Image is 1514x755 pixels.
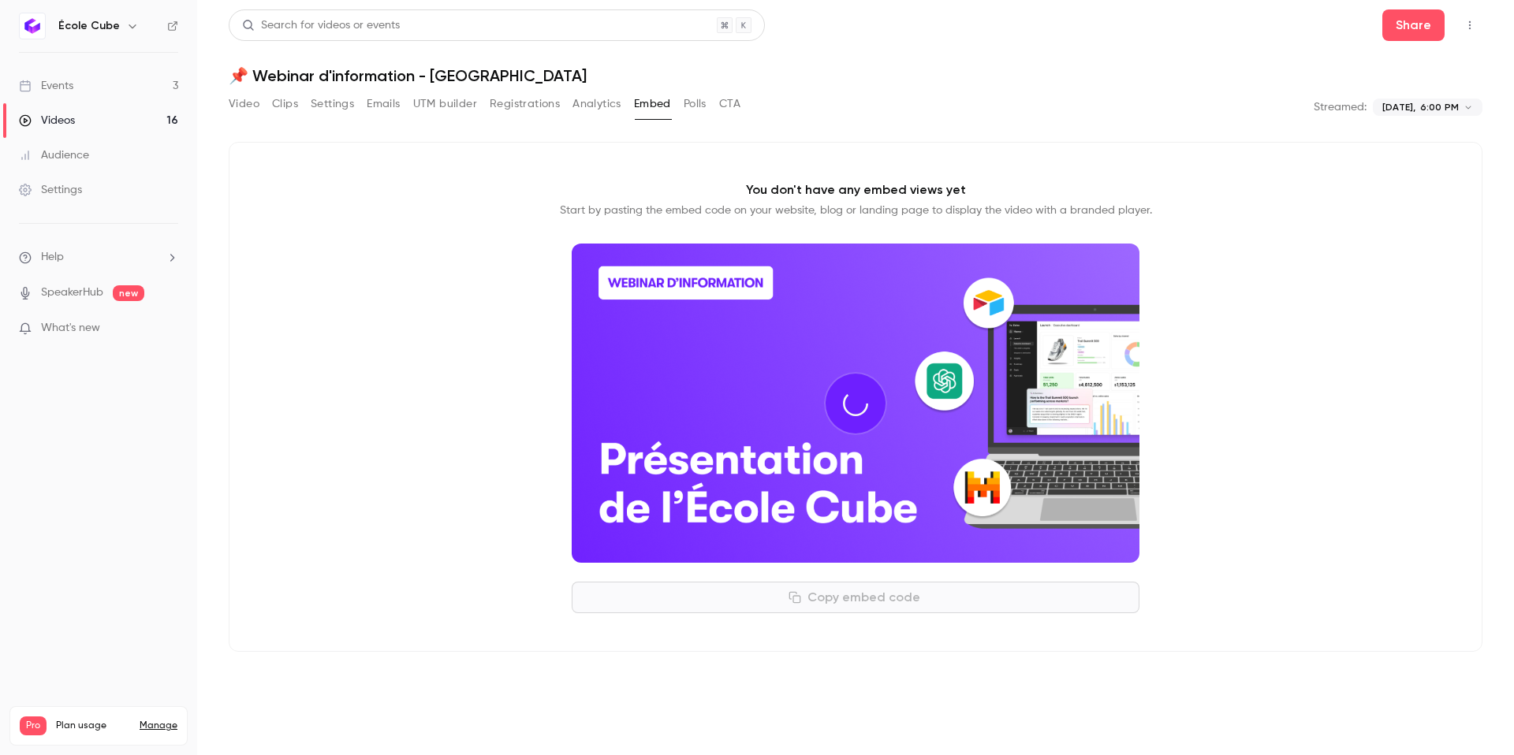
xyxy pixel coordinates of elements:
[56,720,130,732] span: Plan usage
[41,285,103,301] a: SpeakerHub
[19,113,75,128] div: Videos
[20,716,47,735] span: Pro
[242,17,400,34] div: Search for videos or events
[572,91,621,117] button: Analytics
[413,91,477,117] button: UTM builder
[19,147,89,163] div: Audience
[1457,13,1482,38] button: Top Bar Actions
[19,249,178,266] li: help-dropdown-opener
[1382,9,1445,41] button: Share
[140,720,177,732] a: Manage
[41,320,100,337] span: What's new
[311,91,354,117] button: Settings
[634,91,671,117] button: Embed
[20,13,45,39] img: École Cube
[684,91,707,117] button: Polls
[367,91,400,117] button: Emails
[159,322,178,336] iframe: Noticeable Trigger
[1420,100,1459,114] span: 6:00 PM
[229,91,259,117] button: Video
[1382,100,1415,114] span: [DATE],
[719,91,740,117] button: CTA
[1314,99,1367,115] p: Streamed:
[19,78,73,94] div: Events
[272,91,298,117] button: Clips
[19,182,82,198] div: Settings
[746,180,966,199] p: You don't have any embed views yet
[113,285,144,301] span: new
[490,91,560,117] button: Registrations
[572,244,1139,563] section: Cover
[41,249,64,266] span: Help
[560,203,1152,218] p: Start by pasting the embed code on your website, blog or landing page to display the video with a...
[229,66,1482,85] h1: 📌 Webinar d'information - [GEOGRAPHIC_DATA]
[58,18,120,34] h6: École Cube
